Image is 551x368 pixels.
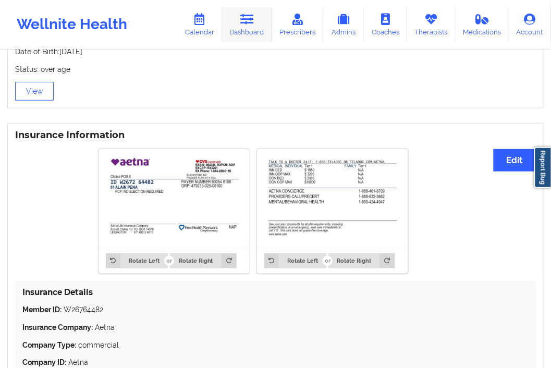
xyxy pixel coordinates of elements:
[222,7,272,42] a: Dashboard
[177,7,222,42] a: Calendar
[264,253,327,268] button: Rotate Left
[264,156,401,240] img: Alain Pena
[15,64,536,75] p: Status: over age
[15,129,536,141] h3: Insurance Information
[22,305,62,314] strong: Member ID:
[328,253,395,268] button: Rotate Right
[22,287,529,297] h4: Insurance Details
[22,323,93,332] strong: Insurance Company:
[494,149,536,171] button: Edit
[534,147,551,188] a: Report Bug
[15,46,536,57] p: Date of Birth: [DATE]
[22,358,529,368] p: Aetna
[456,7,509,42] a: Medications
[323,7,364,42] a: Admins
[170,253,236,268] button: Rotate Right
[22,341,76,349] strong: Company Type:
[106,156,242,240] img: Alain Pena
[509,7,551,42] a: Account
[22,359,66,367] strong: Company ID:
[22,340,529,350] p: commercial
[364,7,407,42] a: Coaches
[22,304,529,315] p: W26764482
[15,82,54,101] button: View
[106,253,168,268] button: Rotate Left
[22,322,529,333] p: Aetna
[272,7,324,42] a: Prescribers
[407,7,456,42] a: Therapists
